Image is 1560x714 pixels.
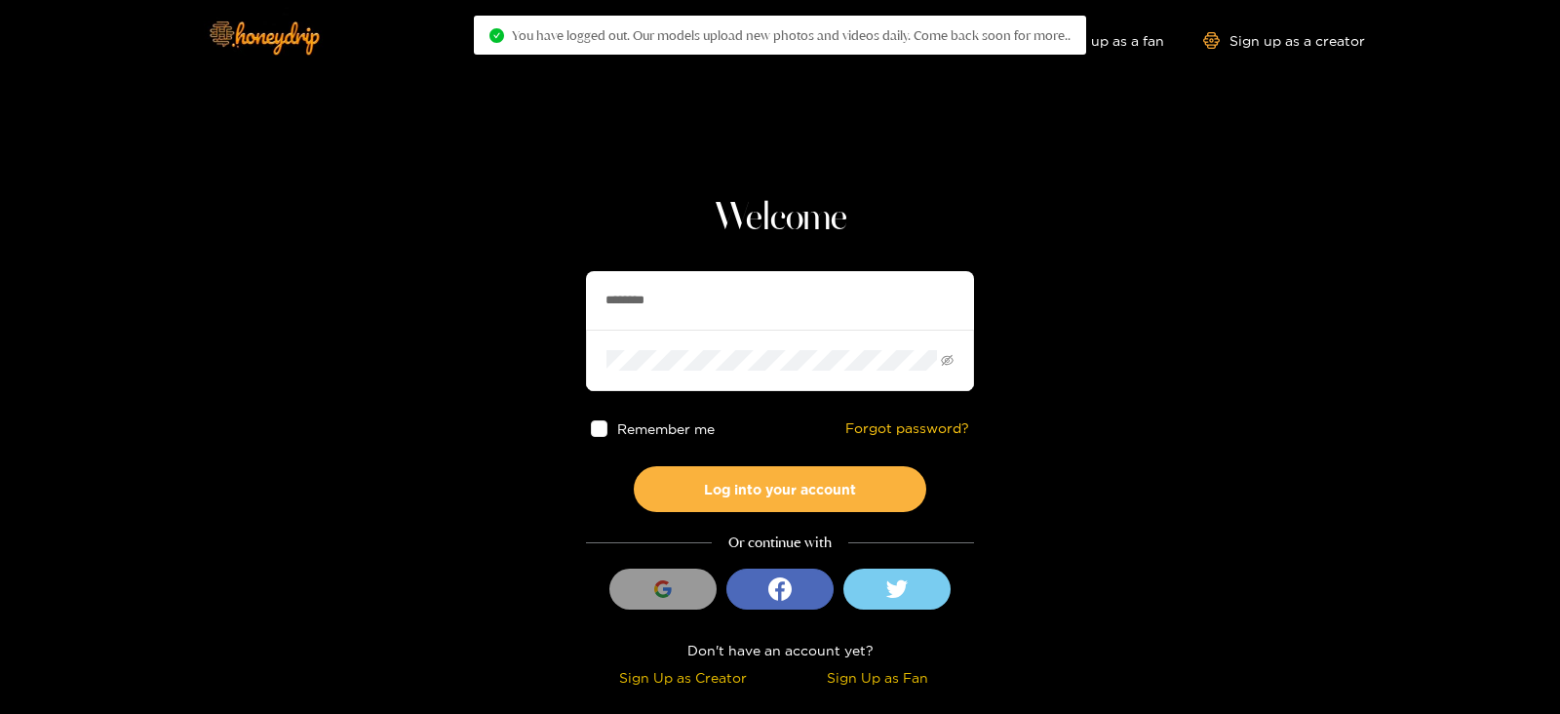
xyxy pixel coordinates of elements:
a: Sign up as a creator [1203,32,1365,49]
div: Sign Up as Creator [591,666,775,689]
div: Sign Up as Fan [785,666,969,689]
span: You have logged out. Our models upload new photos and videos daily. Come back soon for more.. [512,27,1071,43]
h1: Welcome [586,195,974,242]
div: Don't have an account yet? [586,639,974,661]
span: check-circle [489,28,504,43]
a: Sign up as a fan [1031,32,1164,49]
a: Forgot password? [845,420,969,437]
span: eye-invisible [941,354,954,367]
span: Remember me [617,421,715,436]
button: Log into your account [634,466,926,512]
div: Or continue with [586,532,974,554]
